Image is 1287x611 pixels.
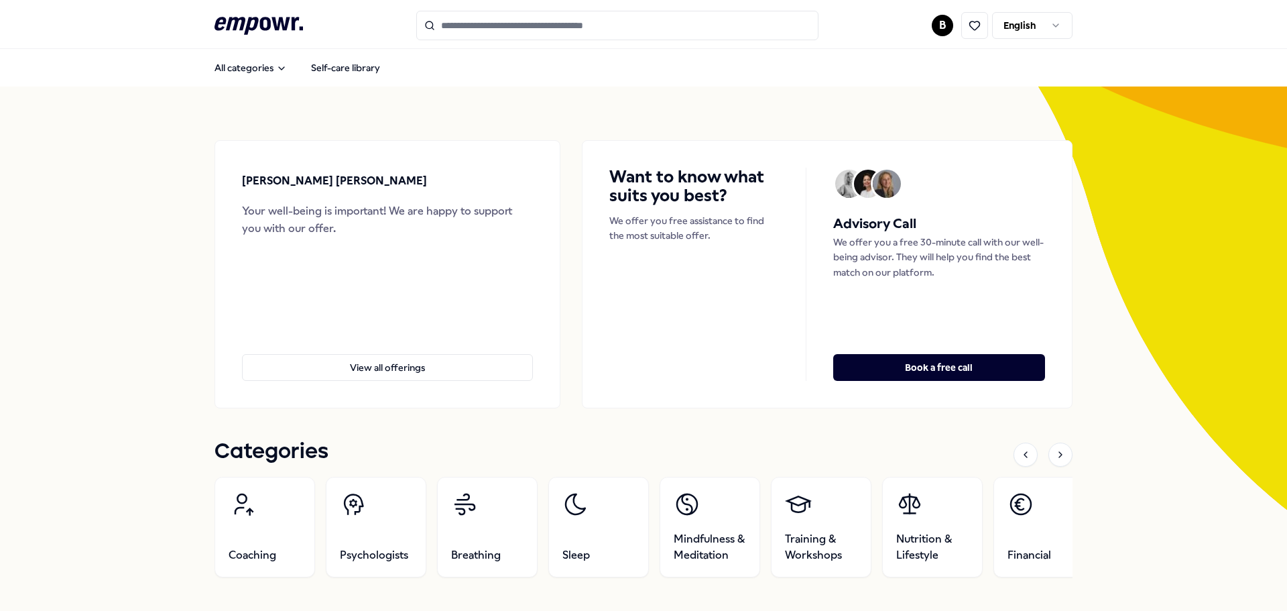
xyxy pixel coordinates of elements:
[326,477,426,577] a: Psychologists
[562,547,590,563] span: Sleep
[242,354,533,381] button: View all offerings
[214,435,328,469] h1: Categories
[833,235,1045,280] p: We offer you a free 30-minute call with our well-being advisor. They will help you find the best ...
[548,477,649,577] a: Sleep
[882,477,983,577] a: Nutrition & Lifestyle
[993,477,1094,577] a: Financial
[854,170,882,198] img: Avatar
[833,354,1045,381] button: Book a free call
[932,15,953,36] button: B
[340,547,408,563] span: Psychologists
[771,477,871,577] a: Training & Workshops
[660,477,760,577] a: Mindfulness & Meditation
[835,170,863,198] img: Avatar
[785,531,857,563] span: Training & Workshops
[242,333,533,381] a: View all offerings
[674,531,746,563] span: Mindfulness & Meditation
[609,168,779,205] h4: Want to know what suits you best?
[229,547,276,563] span: Coaching
[896,531,969,563] span: Nutrition & Lifestyle
[242,203,533,237] div: Your well-being is important! We are happy to support you with our offer.
[242,172,427,190] p: [PERSON_NAME] [PERSON_NAME]
[300,54,391,81] a: Self-care library
[214,477,315,577] a: Coaching
[437,477,538,577] a: Breathing
[609,213,779,243] p: We offer you free assistance to find the most suitable offer.
[204,54,298,81] button: All categories
[1007,547,1051,563] span: Financial
[833,213,1045,235] h5: Advisory Call
[204,54,391,81] nav: Main
[451,547,501,563] span: Breathing
[416,11,818,40] input: Search for products, categories or subcategories
[873,170,901,198] img: Avatar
